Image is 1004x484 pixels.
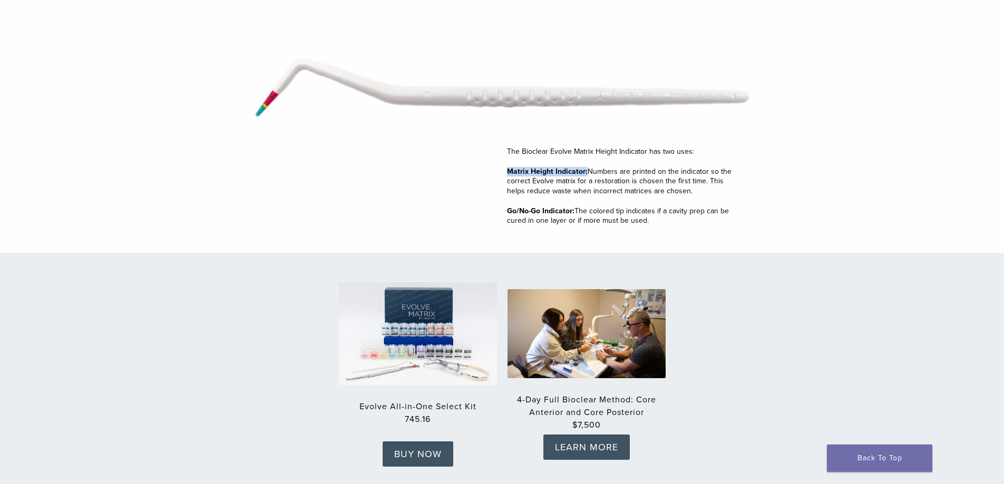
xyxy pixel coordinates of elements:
strong: 745.16 [339,413,497,426]
p: The colored tip indicates if a cavity prep can be cured in one layer or if more must be used. [507,206,749,225]
strong: Go/No-Go Indicator: [507,206,574,215]
a: BUY NOW [383,441,453,467]
strong: $7,500 [508,419,666,431]
strong: Matrix Height Indicator: [507,167,588,176]
a: 4-Day Full Bioclear Method: Core Anterior and Core Posterior$7,500 [508,394,666,431]
p: The Bioclear Evolve Matrix Height Indicator has two uses: [507,147,749,156]
a: Back To Top [827,445,932,472]
p: Numbers are printed on the indicator so the correct Evolve matrix for a restoration is chosen the... [507,167,749,196]
a: LEARN MORE [543,434,630,460]
a: Evolve All-in-One Select Kit745.16 [339,401,497,426]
